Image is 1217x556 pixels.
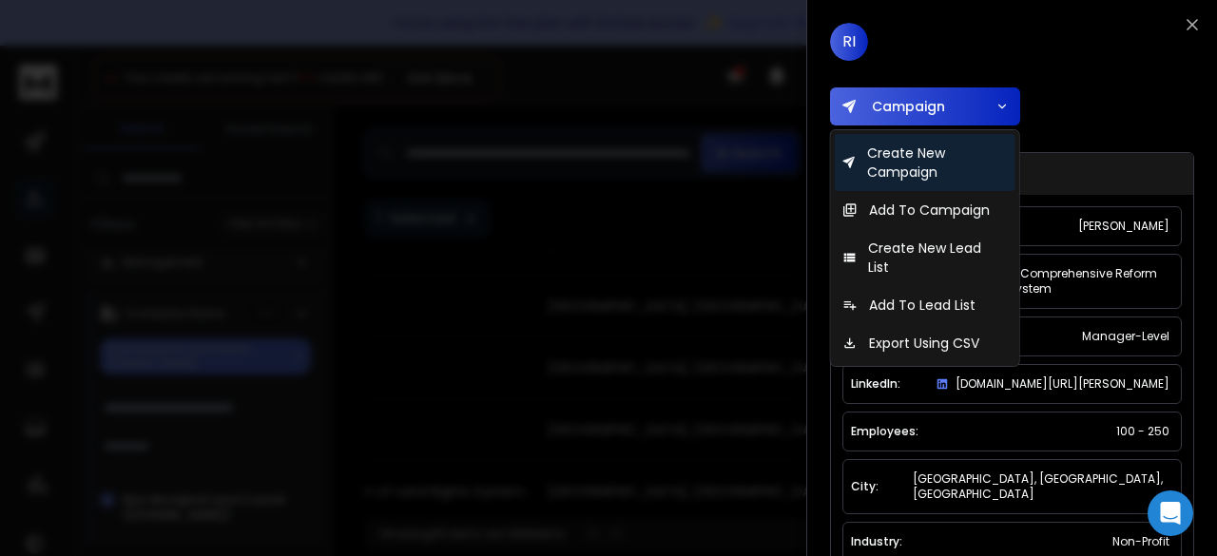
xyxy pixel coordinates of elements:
div: Non-Profit [1109,530,1173,553]
div: 100 - 250 [1112,420,1173,443]
p: Employees: [851,424,918,439]
span: Campaign [864,97,945,116]
p: City: [851,479,879,494]
div: Open Intercom Messenger [1148,490,1193,536]
div: [GEOGRAPHIC_DATA], [GEOGRAPHIC_DATA], [GEOGRAPHIC_DATA] [909,468,1173,506]
div: Manager-Level [1078,325,1173,348]
span: [DOMAIN_NAME][URL][PERSON_NAME] [956,376,1169,392]
p: Create New Lead List [864,235,1007,280]
p: Industry: [851,534,902,549]
p: Export Using CSV [865,330,983,356]
p: Add To Lead List [865,292,979,318]
span: RI [830,23,868,61]
div: [PERSON_NAME] [1074,215,1173,238]
p: Add To Campaign [865,197,994,223]
div: Project Manager, Comprehensive Reform of Land Rights System [918,262,1173,300]
p: Create New Campaign [863,140,1008,185]
p: LinkedIn: [851,376,900,392]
